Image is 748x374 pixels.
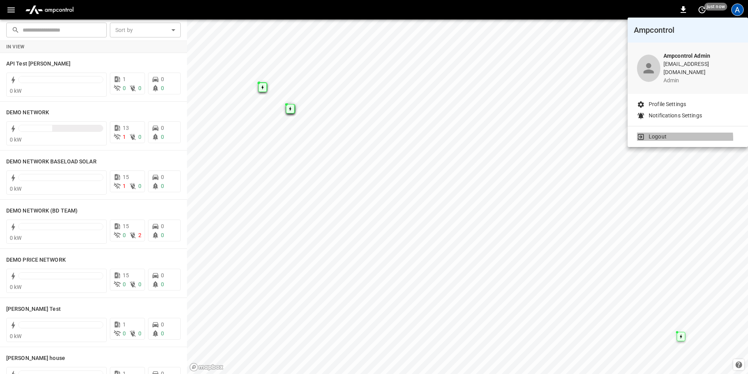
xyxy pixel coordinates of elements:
[649,133,667,141] p: Logout
[663,76,739,85] p: admin
[663,60,739,76] p: [EMAIL_ADDRESS][DOMAIN_NAME]
[649,112,702,120] p: Notifications Settings
[637,55,660,82] div: profile-icon
[663,53,710,59] b: Ampcontrol Admin
[649,100,686,108] p: Profile Settings
[634,24,742,36] h6: Ampcontrol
